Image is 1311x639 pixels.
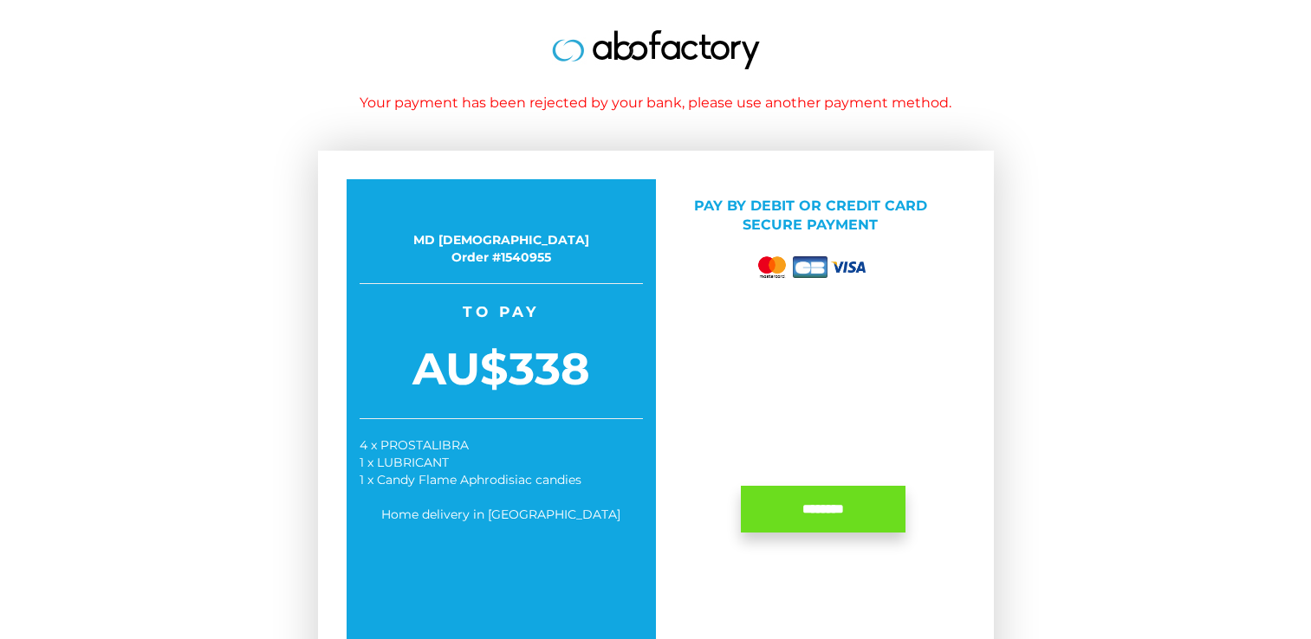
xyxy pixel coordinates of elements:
span: Secure payment [743,216,878,233]
img: visa.png [831,261,866,273]
div: 4 x PROSTALIBRA 1 x LUBRICANT 1 x Candy Flame Aphrodisiac candies [360,436,643,488]
img: logo.jpg [552,30,760,69]
img: cb.png [793,256,827,278]
h1: Your payment has been rejected by your bank, please use another payment method. [162,95,1150,111]
p: Pay by Debit or credit card [669,197,952,236]
img: mastercard.png [755,253,789,281]
span: To pay [360,301,643,322]
div: Order #1540955 [360,248,643,266]
div: MD [DEMOGRAPHIC_DATA] [360,231,643,248]
div: Home delivery in [GEOGRAPHIC_DATA] [360,506,643,523]
span: AU$338 [360,338,643,401]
